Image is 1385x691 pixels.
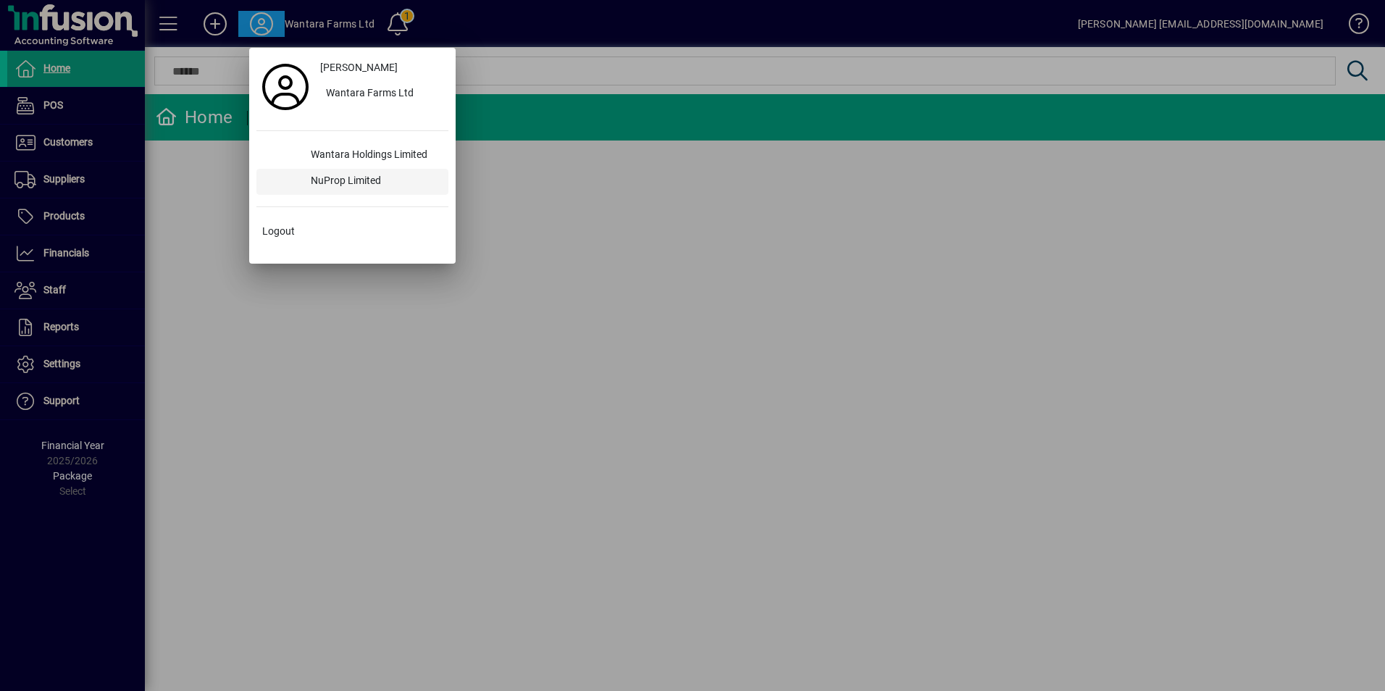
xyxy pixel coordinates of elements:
span: Logout [262,224,295,239]
div: NuProp Limited [299,169,448,195]
button: Logout [256,219,448,245]
span: [PERSON_NAME] [320,60,398,75]
button: Wantara Farms Ltd [314,81,448,107]
div: Wantara Holdings Limited [299,143,448,169]
button: Wantara Holdings Limited [256,143,448,169]
button: NuProp Limited [256,169,448,195]
a: [PERSON_NAME] [314,55,448,81]
a: Profile [256,74,314,100]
